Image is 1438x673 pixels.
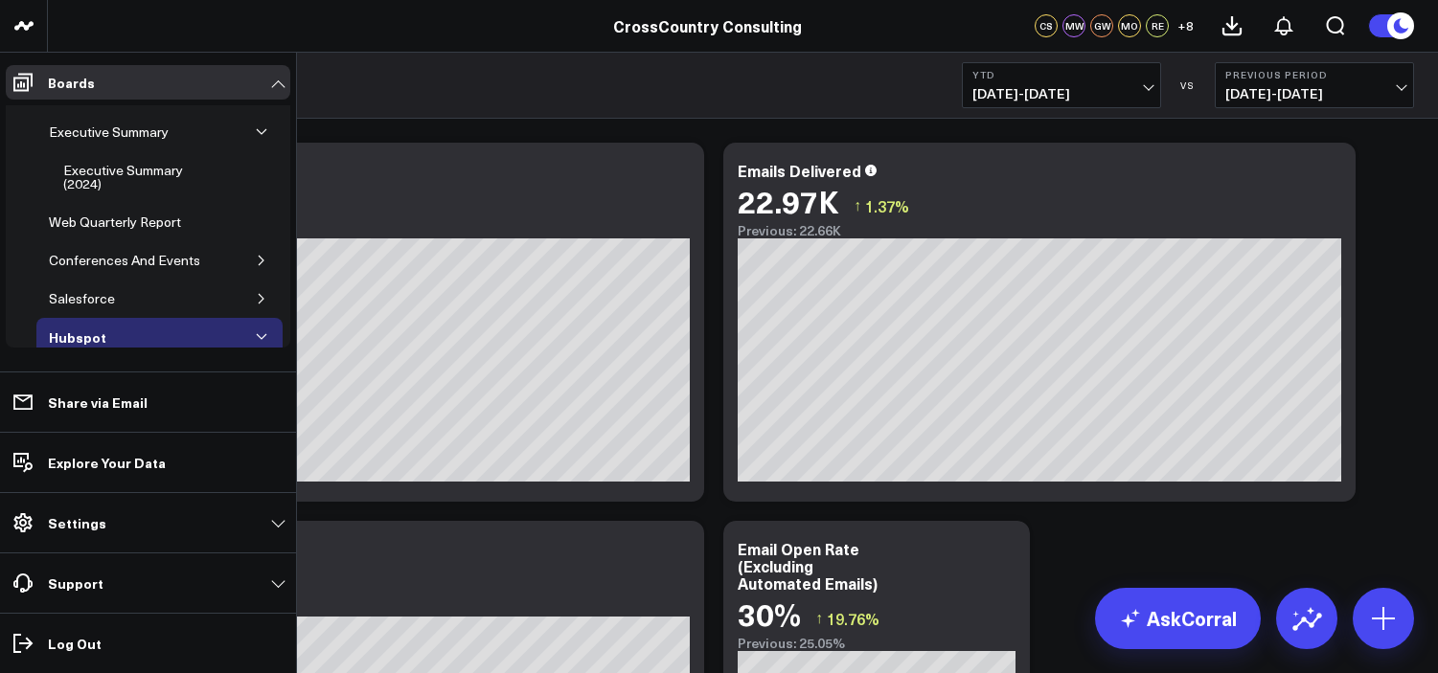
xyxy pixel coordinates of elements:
[815,606,823,631] span: ↑
[972,86,1151,101] span: [DATE] - [DATE]
[1118,14,1141,37] div: MO
[48,394,148,410] p: Share via Email
[6,626,290,661] a: Log Out
[36,241,241,280] a: Conferences And EventsOpen board menu
[48,515,106,530] p: Settings
[738,636,1016,651] div: Previous: 25.05%
[1062,14,1085,37] div: MW
[1177,19,1194,33] span: + 8
[36,113,210,151] a: Executive SummaryOpen board menu
[738,160,861,181] div: Emails Delivered
[48,636,102,651] p: Log Out
[1035,14,1058,37] div: CS
[36,318,148,356] a: HubspotOpen board menu
[972,69,1151,80] b: YTD
[1225,69,1404,80] b: Previous Period
[738,596,801,631] div: 30%
[738,538,878,594] div: Email Open Rate (Excluding Automated Emails)
[827,608,879,629] span: 19.76%
[962,62,1161,108] button: YTD[DATE]-[DATE]
[1174,14,1197,37] button: +8
[738,223,1341,238] div: Previous: 22.66K
[44,325,111,348] div: Hubspot
[44,287,120,310] div: Salesforce
[1225,86,1404,101] span: [DATE] - [DATE]
[48,455,166,470] p: Explore Your Data
[1146,14,1169,37] div: RE
[1215,62,1414,108] button: Previous Period[DATE]-[DATE]
[44,211,186,234] div: Web Quarterly Report
[58,159,224,195] div: Executive Summary (2024)
[738,184,839,218] div: 22.97K
[48,75,95,90] p: Boards
[36,203,222,241] a: Web Quarterly ReportOpen board menu
[51,151,260,203] a: Executive Summary (2024)Open board menu
[1095,588,1261,649] a: AskCorral
[854,193,861,218] span: ↑
[1090,14,1113,37] div: GW
[48,575,103,591] p: Support
[86,601,690,617] div: Previous: 6.35K
[1171,79,1205,91] div: VS
[44,121,173,144] div: Executive Summary
[865,195,909,216] span: 1.37%
[36,280,156,318] a: SalesforceOpen board menu
[86,223,690,238] div: Previous: 23.16K
[44,249,205,272] div: Conferences And Events
[613,15,802,36] a: CrossCountry Consulting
